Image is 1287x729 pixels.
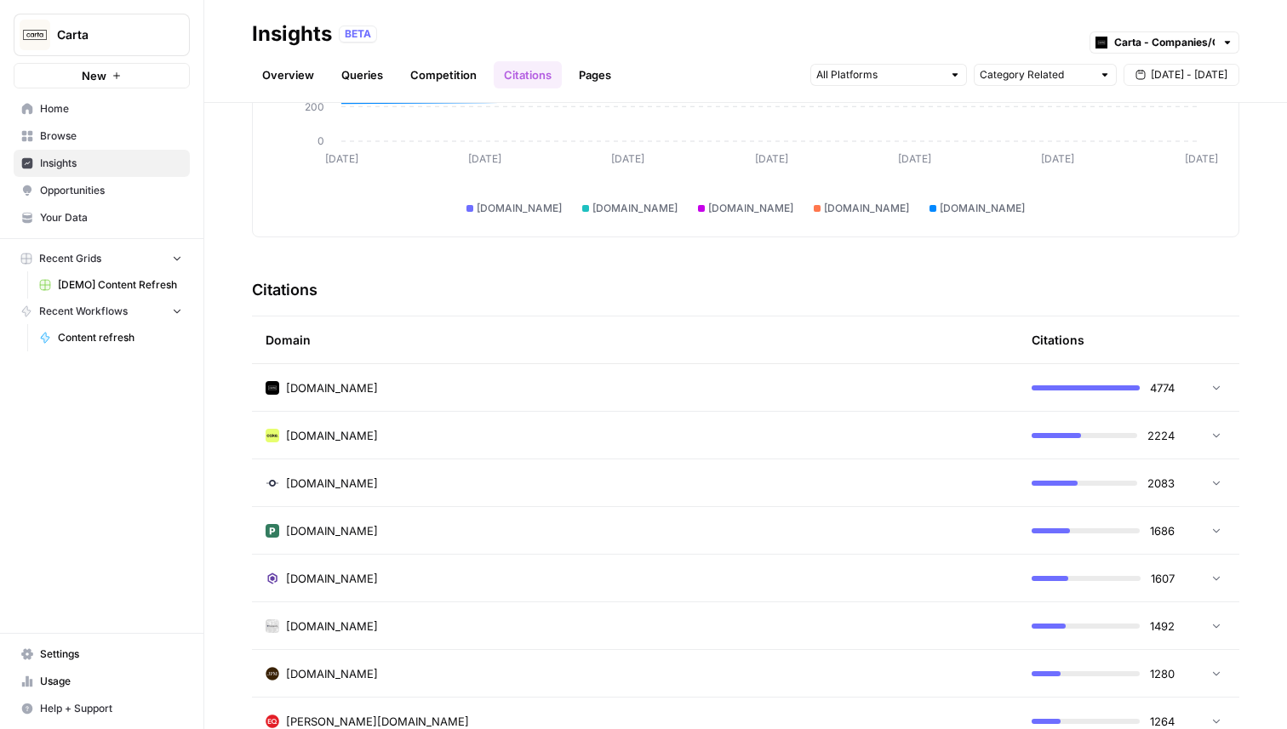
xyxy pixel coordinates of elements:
[400,61,487,88] a: Competition
[1150,522,1175,539] span: 1686
[40,701,182,716] span: Help + Support
[20,20,50,50] img: Carta Logo
[14,668,190,695] a: Usage
[31,324,190,351] a: Content refresh
[940,201,1025,216] span: [DOMAIN_NAME]
[708,201,793,216] span: [DOMAIN_NAME]
[339,26,377,43] div: BETA
[305,100,324,113] tspan: 200
[592,201,678,216] span: [DOMAIN_NAME]
[57,26,160,43] span: Carta
[1147,475,1175,492] span: 2083
[325,152,358,165] tspan: [DATE]
[14,150,190,177] a: Insights
[1114,34,1215,51] input: Carta - Companies/Cap table
[1150,618,1175,635] span: 1492
[1150,665,1175,682] span: 1280
[1151,67,1227,83] span: [DATE] - [DATE]
[824,201,909,216] span: [DOMAIN_NAME]
[252,20,332,48] div: Insights
[266,715,279,728] img: rlp3s96rmaf3vi5bxslme44h6qky
[14,641,190,668] a: Settings
[39,304,128,319] span: Recent Workflows
[1150,379,1175,396] span: 4774
[14,204,190,231] a: Your Data
[14,299,190,324] button: Recent Workflows
[266,572,279,585] img: 8cyo5nj7nvfc7ohrl47epsu2w6v4
[1124,64,1239,86] button: [DATE] - [DATE]
[39,251,101,266] span: Recent Grids
[286,665,378,682] span: [DOMAIN_NAME]
[31,271,190,299] a: [DEMO] Content Refresh
[980,66,1092,83] input: Category Related
[898,152,931,165] tspan: [DATE]
[1032,316,1084,363] div: Citations
[317,134,324,147] tspan: 0
[58,277,182,293] span: [DEMO] Content Refresh
[266,667,279,681] img: noopr1q9au6hk8photh7gyjsf4s4
[286,475,378,492] span: [DOMAIN_NAME]
[40,101,182,117] span: Home
[286,427,378,444] span: [DOMAIN_NAME]
[14,122,190,150] a: Browse
[755,152,788,165] tspan: [DATE]
[252,61,324,88] a: Overview
[266,316,1004,363] div: Domain
[468,152,501,165] tspan: [DATE]
[40,674,182,689] span: Usage
[1151,570,1175,587] span: 1607
[1147,427,1175,444] span: 2224
[40,128,182,144] span: Browse
[14,95,190,122] a: Home
[40,156,182,171] span: Insights
[40,646,182,662] span: Settings
[14,177,190,204] a: Opportunities
[286,570,378,587] span: [DOMAIN_NAME]
[252,278,317,302] h3: Citations
[477,201,562,216] span: [DOMAIN_NAME]
[14,695,190,722] button: Help + Support
[611,152,644,165] tspan: [DATE]
[14,246,190,271] button: Recent Grids
[82,67,106,84] span: New
[40,210,182,225] span: Your Data
[331,61,393,88] a: Queries
[286,618,378,635] span: [DOMAIN_NAME]
[1185,152,1218,165] tspan: [DATE]
[816,66,942,83] input: All Platforms
[266,429,279,442] img: fe4fikqdqe1bafe3px4l1blbafc7
[1041,152,1074,165] tspan: [DATE]
[266,476,279,490] img: ojwm89iittpj2j2x5tgvhrn984bb
[286,379,378,396] span: [DOMAIN_NAME]
[14,63,190,88] button: New
[286,522,378,539] span: [DOMAIN_NAME]
[266,619,279,633] img: rq4vtqwp4by8jlbjda5wb6jo3jzb
[266,381,279,395] img: c35yeiwf0qjehltklbh57st2xhbo
[266,524,279,538] img: u02qnnqpa7ceiw6p01io3how8agt
[569,61,621,88] a: Pages
[40,183,182,198] span: Opportunities
[14,14,190,56] button: Workspace: Carta
[494,61,562,88] a: Citations
[58,330,182,345] span: Content refresh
